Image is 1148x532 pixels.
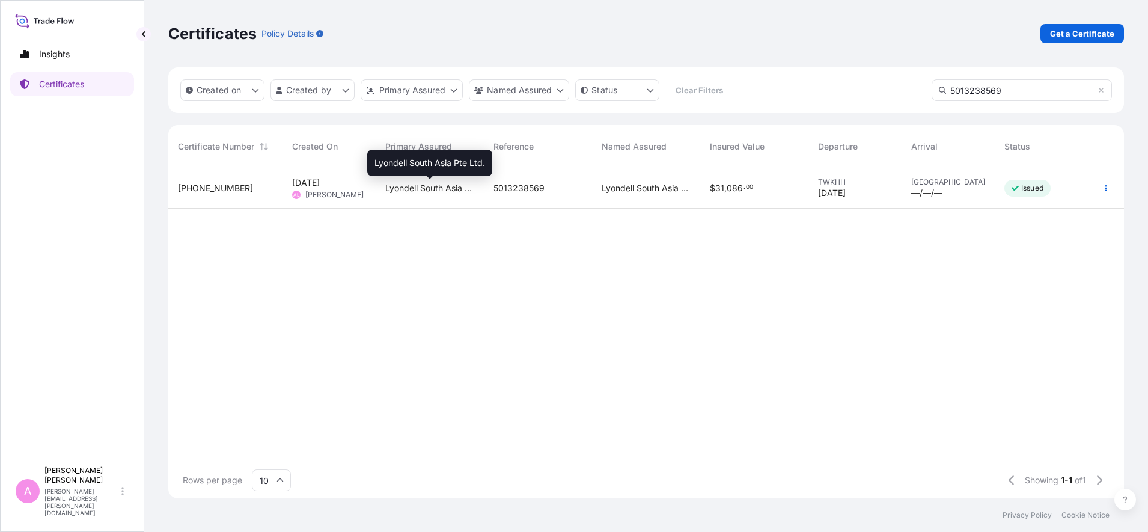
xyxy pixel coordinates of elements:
button: createdOn Filter options [180,79,264,101]
a: Certificates [10,72,134,96]
button: cargoOwner Filter options [469,79,569,101]
p: Created on [197,84,242,96]
span: Arrival [911,141,938,153]
a: Privacy Policy [1003,510,1052,520]
span: Lyondell South Asia Pte Ltd. [385,182,474,194]
p: Certificates [39,78,84,90]
p: Named Assured [487,84,552,96]
p: [PERSON_NAME][EMAIL_ADDRESS][PERSON_NAME][DOMAIN_NAME] [44,488,119,516]
span: Certificate Number [178,141,254,153]
span: [GEOGRAPHIC_DATA] [911,177,985,187]
span: Primary Assured [385,141,452,153]
button: Sort [257,139,271,154]
span: A [24,485,31,497]
span: Showing [1025,474,1058,486]
p: Clear Filters [676,84,723,96]
span: Created On [292,141,338,153]
span: [PHONE_NUMBER] [178,182,253,194]
span: AL [293,189,300,201]
p: Status [591,84,617,96]
span: Insured Value [710,141,765,153]
button: distributor Filter options [361,79,463,101]
p: Created by [286,84,332,96]
span: Lyondell South Asia Pte Ltd [602,182,691,194]
span: Reference [493,141,534,153]
span: 00 [746,185,753,189]
span: [DATE] [818,187,846,199]
p: Certificates [168,24,257,43]
p: Policy Details [261,28,314,40]
p: Insights [39,48,70,60]
span: $ [710,184,715,192]
button: Clear Filters [665,81,733,100]
button: createdBy Filter options [270,79,355,101]
span: Lyondell South Asia Pte Ltd. [374,157,485,169]
span: Named Assured [602,141,667,153]
span: Departure [818,141,858,153]
span: 5013238569 [493,182,545,194]
span: Status [1004,141,1030,153]
span: . [743,185,745,189]
span: Rows per page [183,474,242,486]
span: 086 [727,184,743,192]
span: [DATE] [292,177,320,189]
span: TWKHH [818,177,892,187]
span: of 1 [1075,474,1086,486]
a: Cookie Notice [1061,510,1110,520]
a: Get a Certificate [1040,24,1124,43]
p: Primary Assured [379,84,445,96]
span: [PERSON_NAME] [305,190,364,200]
span: , [724,184,727,192]
p: [PERSON_NAME] [PERSON_NAME] [44,466,119,485]
span: 1-1 [1061,474,1072,486]
a: Insights [10,42,134,66]
span: 31 [715,184,724,192]
button: certificateStatus Filter options [575,79,659,101]
span: —/—/— [911,187,942,199]
p: Get a Certificate [1050,28,1114,40]
p: Issued [1021,183,1043,193]
input: Search Certificate or Reference... [932,79,1112,101]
